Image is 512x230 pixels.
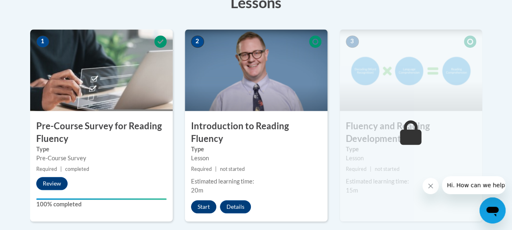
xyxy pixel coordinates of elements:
[65,166,89,172] span: completed
[191,187,203,194] span: 20m
[479,197,505,223] iframe: Button to launch messaging window
[215,166,217,172] span: |
[346,177,476,186] div: Estimated learning time:
[346,145,476,154] label: Type
[346,166,367,172] span: Required
[5,6,66,12] span: Hi. How can we help?
[375,166,400,172] span: not started
[60,166,62,172] span: |
[340,29,482,111] img: Course Image
[422,178,439,194] iframe: Close message
[36,198,167,200] div: Your progress
[220,200,251,213] button: Details
[191,166,212,172] span: Required
[346,35,359,48] span: 3
[191,154,321,163] div: Lesson
[370,166,371,172] span: |
[185,120,327,145] h3: Introduction to Reading Fluency
[191,200,216,213] button: Start
[346,154,476,163] div: Lesson
[191,35,204,48] span: 2
[30,120,173,145] h3: Pre-Course Survey for Reading Fluency
[442,176,505,194] iframe: Message from company
[340,120,482,145] h3: Fluency and Reading Development
[185,29,327,111] img: Course Image
[36,166,57,172] span: Required
[36,154,167,163] div: Pre-Course Survey
[36,35,49,48] span: 1
[220,166,245,172] span: not started
[346,187,358,194] span: 15m
[30,29,173,111] img: Course Image
[36,145,167,154] label: Type
[191,145,321,154] label: Type
[36,177,68,190] button: Review
[36,200,167,209] label: 100% completed
[191,177,321,186] div: Estimated learning time:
